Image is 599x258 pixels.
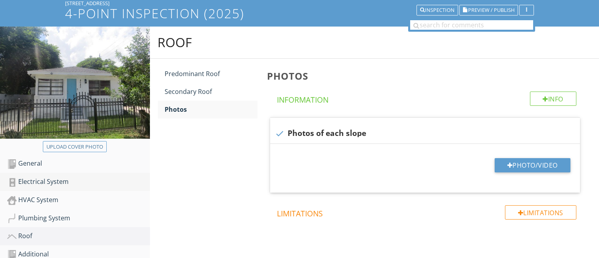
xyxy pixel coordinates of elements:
[495,158,570,172] button: Photo/Video
[158,34,192,50] div: Roof
[459,6,518,13] a: Preview / Publish
[420,8,455,13] div: Inspection
[165,87,257,96] div: Secondary Roof
[46,143,103,151] div: Upload cover photo
[417,6,458,13] a: Inspection
[7,195,150,205] div: HVAC System
[468,8,515,13] span: Preview / Publish
[277,205,576,219] h4: Limitations
[43,141,107,152] button: Upload cover photo
[267,71,586,81] h3: Photos
[7,177,150,187] div: Electrical System
[459,5,518,16] button: Preview / Publish
[165,105,257,114] div: Photos
[505,205,576,220] div: Limitations
[7,213,150,224] div: Plumbing System
[7,159,150,169] div: General
[410,20,533,30] input: search for comments
[65,6,534,20] h1: 4-POINT INSPECTION (2025)
[277,92,576,105] h4: Information
[530,92,577,106] div: Info
[7,231,150,241] div: Roof
[417,5,458,16] button: Inspection
[165,69,257,78] div: Predominant Roof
